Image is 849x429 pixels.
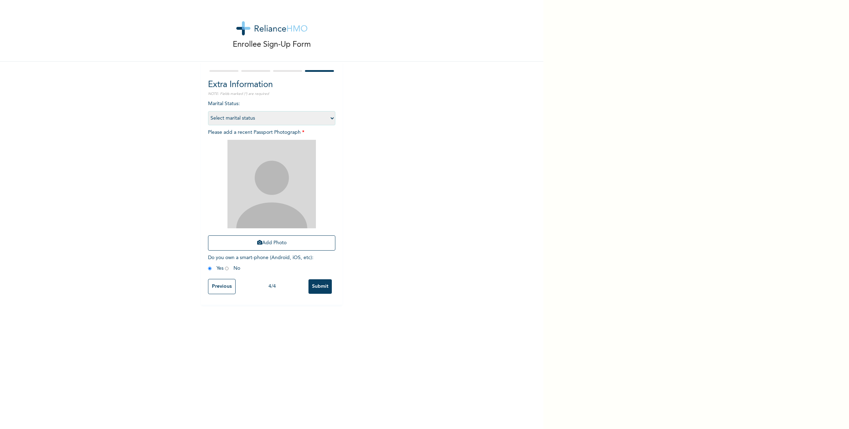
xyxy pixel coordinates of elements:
input: Previous [208,279,236,294]
p: Enrollee Sign-Up Form [233,39,311,51]
h2: Extra Information [208,79,335,91]
p: NOTE: Fields marked (*) are required [208,91,335,97]
img: Crop [227,140,316,228]
img: logo [236,21,307,35]
div: 4 / 4 [236,283,308,290]
span: Marital Status : [208,101,335,121]
span: Please add a recent Passport Photograph [208,130,335,254]
input: Submit [308,279,332,294]
button: Add Photo [208,235,335,251]
span: Do you own a smart-phone (Android, iOS, etc) : Yes No [208,255,313,271]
